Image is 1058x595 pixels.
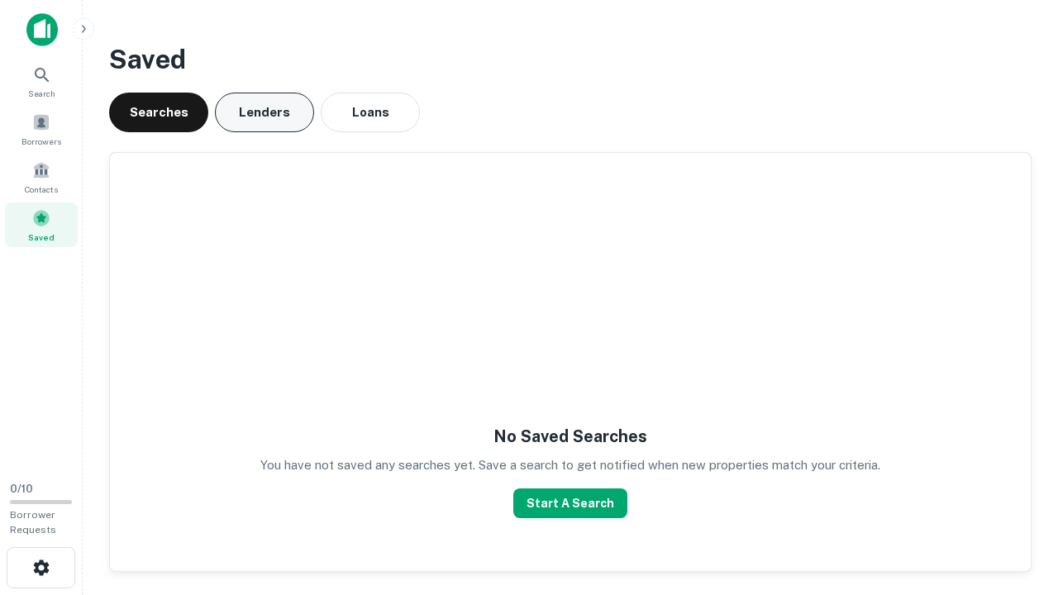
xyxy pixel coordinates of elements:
[5,107,78,151] a: Borrowers
[5,155,78,199] a: Contacts
[493,424,647,449] h5: No Saved Searches
[10,483,33,495] span: 0 / 10
[109,40,1032,79] h3: Saved
[28,231,55,244] span: Saved
[109,93,208,132] button: Searches
[25,183,58,196] span: Contacts
[26,13,58,46] img: capitalize-icon.png
[21,135,61,148] span: Borrowers
[215,93,314,132] button: Lenders
[5,202,78,247] a: Saved
[321,93,420,132] button: Loans
[975,463,1058,542] iframe: Chat Widget
[28,87,55,100] span: Search
[513,488,627,518] button: Start A Search
[260,455,880,475] p: You have not saved any searches yet. Save a search to get notified when new properties match your...
[5,59,78,103] a: Search
[10,509,56,535] span: Borrower Requests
